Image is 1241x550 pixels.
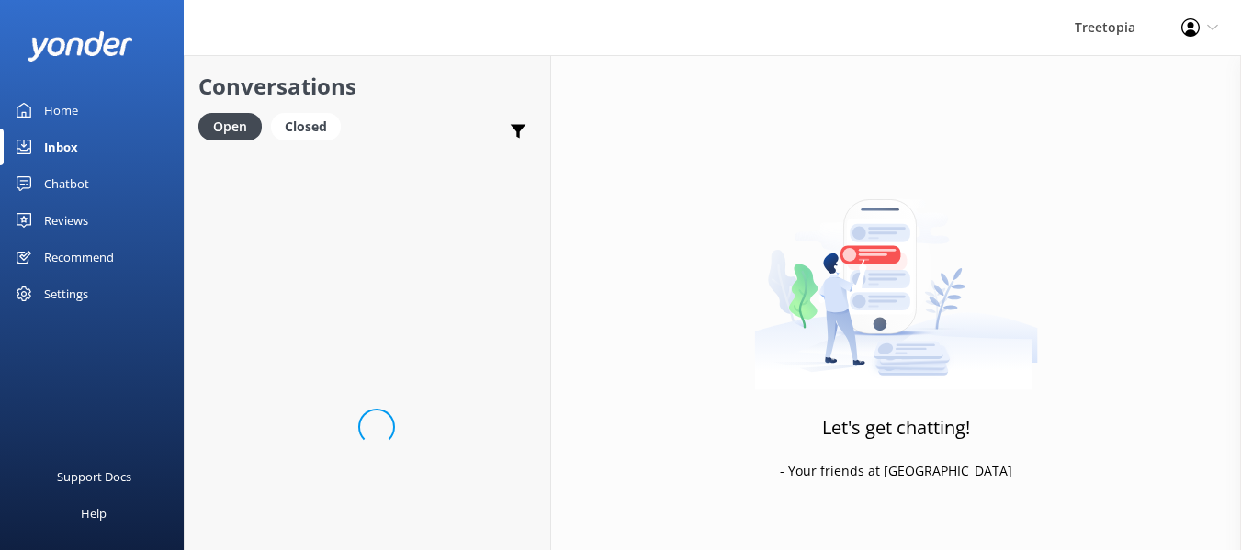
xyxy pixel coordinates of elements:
div: Recommend [44,239,114,275]
div: Settings [44,275,88,312]
div: Chatbot [44,165,89,202]
img: artwork of a man stealing a conversation from at giant smartphone [754,161,1038,390]
div: Help [81,495,107,532]
div: Support Docs [57,458,131,495]
a: Closed [271,116,350,136]
h2: Conversations [198,69,536,104]
h3: Let's get chatting! [822,413,970,443]
div: Reviews [44,202,88,239]
a: Open [198,116,271,136]
div: Closed [271,113,341,140]
div: Open [198,113,262,140]
div: Inbox [44,129,78,165]
p: - Your friends at [GEOGRAPHIC_DATA] [780,461,1012,481]
img: yonder-white-logo.png [28,31,133,62]
div: Home [44,92,78,129]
